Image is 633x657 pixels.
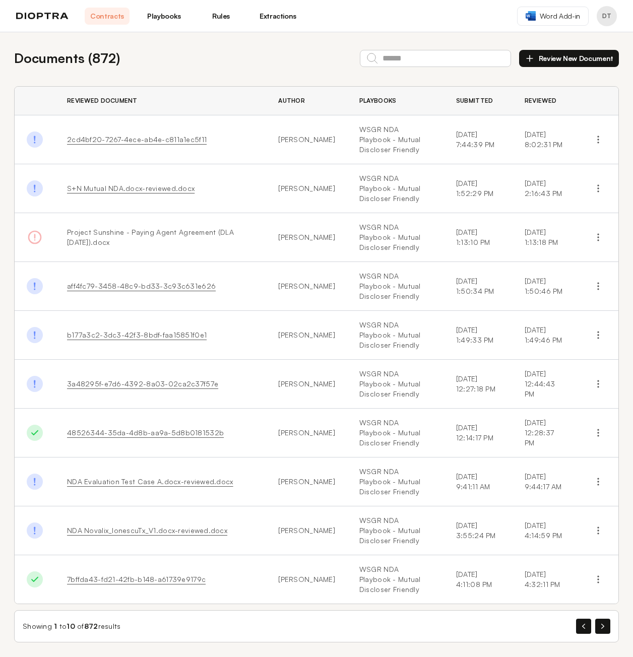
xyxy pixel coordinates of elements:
td: [DATE] 3:55:24 PM [444,506,513,555]
a: S+N Mutual NDA.docx-reviewed.docx [67,184,195,192]
span: 1 [54,622,57,630]
img: Done [27,425,43,441]
a: WSGR NDA Playbook - Mutual Discloser Friendly [359,320,432,350]
a: 3a48295f-e7d6-4392-8a03-02ca2c37f57e [67,379,218,388]
td: [PERSON_NAME] [266,213,347,262]
td: [PERSON_NAME] [266,164,347,213]
td: [PERSON_NAME] [266,311,347,360]
td: [DATE] 1:49:46 PM [513,311,578,360]
button: Next [595,619,610,634]
h2: Documents ( 872 ) [14,48,120,68]
a: b177a3c2-3dc3-42f3-8bdf-faa15851f0e1 [67,331,207,339]
img: word [526,11,536,21]
a: Playbooks [142,8,186,25]
a: WSGR NDA Playbook - Mutual Discloser Friendly [359,124,432,155]
img: Done [27,327,43,343]
td: [DATE] 8:02:31 PM [513,115,578,164]
a: Word Add-in [517,7,589,26]
td: [DATE] 4:14:59 PM [513,506,578,555]
a: WSGR NDA Playbook - Mutual Discloser Friendly [359,173,432,204]
button: Previous [576,619,591,634]
a: NDA Evaluation Test Case A.docx-reviewed.docx [67,477,233,486]
div: Showing to of results [23,621,121,631]
a: WSGR NDA Playbook - Mutual Discloser Friendly [359,418,432,448]
img: Done [27,571,43,587]
td: [DATE] 1:50:46 PM [513,262,578,311]
a: Contracts [85,8,130,25]
th: Submitted [444,87,513,115]
button: Profile menu [597,6,617,26]
img: Done [27,132,43,148]
td: [PERSON_NAME] [266,115,347,164]
img: Done [27,278,43,294]
a: 48526344-35da-4d8b-aa9a-5d8b0181532b [67,428,224,437]
button: Review New Document [519,50,619,67]
a: WSGR NDA Playbook - Mutual Discloser Friendly [359,467,432,497]
th: Playbooks [347,87,444,115]
a: 2cd4bf20-7267-4ece-ab4e-c811a1ec5f11 [67,135,207,144]
td: [DATE] 1:49:33 PM [444,311,513,360]
span: Project Sunshine - Paying Agent Agreement (DLA [DATE]).docx [67,228,234,246]
span: 10 [67,622,75,630]
img: logo [16,13,69,20]
img: Done [27,522,43,539]
th: Reviewed Document [55,87,266,115]
td: [DATE] 4:32:11 PM [513,555,578,604]
td: [DATE] 9:44:17 AM [513,457,578,506]
td: [PERSON_NAME] [266,262,347,311]
a: Rules [199,8,243,25]
span: 872 [84,622,98,630]
td: [PERSON_NAME] [266,555,347,604]
img: Done [27,180,43,196]
td: [DATE] 12:44:43 PM [513,360,578,409]
td: [DATE] 12:27:18 PM [444,360,513,409]
a: WSGR NDA Playbook - Mutual Discloser Friendly [359,369,432,399]
th: Author [266,87,347,115]
a: NDA Novalix_IonescuTx_V1.docx-reviewed.docx [67,526,227,535]
td: [DATE] 9:41:11 AM [444,457,513,506]
span: Word Add-in [540,11,580,21]
a: WSGR NDA Playbook - Mutual Discloser Friendly [359,271,432,301]
td: [DATE] 4:11:08 PM [444,555,513,604]
td: [DATE] 12:14:17 PM [444,409,513,457]
img: Done [27,376,43,392]
td: [DATE] 1:52:29 PM [444,164,513,213]
a: WSGR NDA Playbook - Mutual Discloser Friendly [359,222,432,252]
a: Extractions [256,8,300,25]
a: aff4fc79-3458-48c9-bd33-3c93c631e626 [67,282,216,290]
td: [PERSON_NAME] [266,457,347,506]
td: [PERSON_NAME] [266,506,347,555]
td: [PERSON_NAME] [266,360,347,409]
a: WSGR NDA Playbook - Mutual Discloser Friendly [359,564,432,595]
td: [PERSON_NAME] [266,409,347,457]
td: [DATE] 1:50:34 PM [444,262,513,311]
td: [DATE] 1:13:10 PM [444,213,513,262]
a: WSGR NDA Playbook - Mutual Discloser Friendly [359,515,432,546]
td: [DATE] 7:44:39 PM [444,115,513,164]
a: 7bffda43-fd21-42fb-b148-a61739e9179c [67,575,206,583]
td: [DATE] 12:28:37 PM [513,409,578,457]
img: Done [27,474,43,490]
td: [DATE] 2:16:43 PM [513,164,578,213]
td: [DATE] 1:13:18 PM [513,213,578,262]
th: Reviewed [513,87,578,115]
